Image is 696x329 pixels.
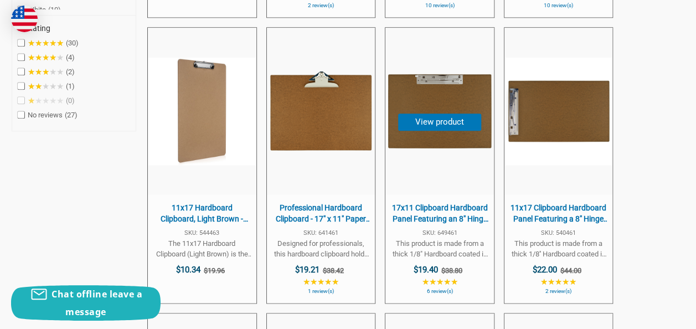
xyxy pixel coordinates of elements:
span: ★★★★★ [540,277,576,286]
span: 2 review(s) [272,3,369,8]
span: 1 review(s) [272,289,369,294]
span: This product is made from a thick 1/8'' Hardboard coated in polyurethane spray for extra resistan... [510,239,607,259]
span: SKU: 544463 [153,230,250,236]
span: This product is made from a thick 1/8" Hardboard coated in polyurethane spray for extra resistanc... [391,239,488,259]
span: 11x17 Hardboard Clipboard, Light Brown - Durable Large Format Clipboard with Sturdy Metal Clip fo... [153,203,250,224]
span: 27 [65,111,78,119]
a: Professional Hardboard Clipboard - 17" x 11" Paper Holder, High-Capacity Jumbo Clip, Moisture Res... [267,28,375,303]
button: View product [398,114,481,131]
span: 30 [66,39,79,47]
img: 17x11 Clipboard Hardboard Panel Featuring an 8" Hinge Clip Brown [386,58,493,164]
span: $44.00 [560,266,581,275]
span: 0 [66,96,75,105]
span: ★★★★★ [28,68,64,76]
span: 4 [66,53,75,61]
span: Rating [28,24,50,33]
span: 10 review(s) [510,3,607,8]
span: 11x17 Clipboard Hardboard Panel Featuring a 8" Hinge [PERSON_NAME] [510,203,607,224]
span: SKU: 540461 [510,230,607,236]
button: Chat offline leave a message [11,285,161,321]
span: Professional Hardboard Clipboard - 17" x 11" Paper Holder, High-Capacity Jumbo Clip, Moisture Res... [272,203,369,224]
span: SKU: 641461 [272,230,369,236]
span: 10 [48,6,61,14]
span: The 11x17 Hardboard Clipboard (Light Brown) is the ultimate solution for professionals who demand... [153,239,250,259]
span: $19.96 [204,266,225,275]
span: 10 review(s) [391,3,488,8]
a: 11x17 Hardboard Clipboard, Light Brown - Durable Large Format Clipboard with Sturdy Metal Clip fo... [148,28,256,303]
span: White [18,6,61,14]
span: $22.00 [533,265,557,275]
span: No reviews [18,111,78,120]
span: $19.40 [414,265,438,275]
span: 2 [66,68,75,76]
span: ★★★★★ [28,39,64,48]
span: 6 review(s) [391,289,488,294]
span: 17x11 Clipboard Hardboard Panel Featuring an 8" Hinge [PERSON_NAME] [391,203,488,224]
a: 11x17 Clipboard Hardboard Panel Featuring a 8" Hinge Clip Brown [504,28,612,303]
span: SKU: 649461 [391,230,488,236]
span: 1 [66,82,75,90]
span: ★★★★★ [303,277,339,286]
span: ★★★★★ [28,82,64,91]
span: $19.21 [295,265,319,275]
img: duty and tax information for United States [11,6,38,32]
span: Chat offline leave a message [51,288,142,318]
img: 11x17 Clipboard Hardboard Panel Featuring a 8" Hinge Clip Brown [505,58,612,164]
a: 17x11 Clipboard Hardboard Panel Featuring an 8" Hinge Clip Brown [385,28,493,303]
span: $38.80 [441,266,462,275]
span: Designed for professionals, this hardboard clipboard holds 17" x 11" paper. Made from 1/8" premiu... [272,239,369,259]
span: 2 review(s) [510,289,607,294]
span: $38.42 [322,266,343,275]
span: ★★★★★ [28,96,64,105]
span: $10.34 [176,265,200,275]
span: ★★★★★ [28,53,64,62]
span: ★★★★★ [422,277,458,286]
